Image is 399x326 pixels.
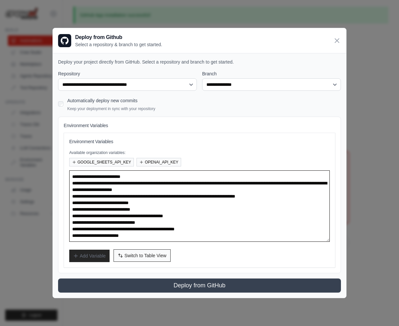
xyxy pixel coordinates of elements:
[136,158,181,166] button: OPENAI_API_KEY
[75,41,162,48] p: Select a repository & branch to get started.
[69,138,330,145] h3: Environment Variables
[67,98,137,103] label: Automatically deploy new commits
[58,278,341,293] button: Deploy from GitHub
[69,158,134,166] button: GOOGLE_SHEETS_API_KEY
[366,295,399,326] iframe: Chat Widget
[67,106,155,111] p: Keep your deployment in sync with your repository
[114,249,171,262] button: Switch to Table View
[202,70,341,77] label: Branch
[124,252,166,259] span: Switch to Table View
[69,150,330,155] p: Available organization variables:
[64,122,335,129] h4: Environment Variables
[58,59,341,65] p: Deploy your project directly from GitHub. Select a repository and branch to get started.
[58,70,197,77] label: Repository
[69,250,110,262] button: Add Variable
[75,33,162,41] h3: Deploy from Github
